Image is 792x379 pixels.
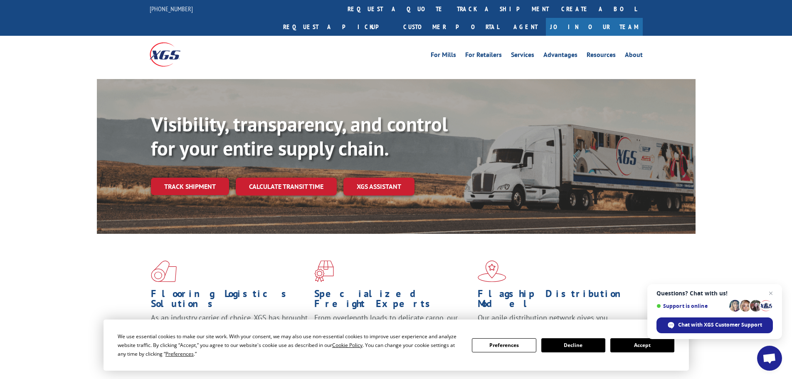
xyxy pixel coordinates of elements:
b: Visibility, transparency, and control for your entire supply chain. [151,111,448,161]
span: Chat with XGS Customer Support [678,321,762,329]
h1: Flagship Distribution Model [478,289,635,313]
span: Questions? Chat with us! [656,290,773,297]
button: Preferences [472,338,536,352]
div: Cookie Consent Prompt [104,320,689,371]
button: Accept [610,338,674,352]
a: For Retailers [465,52,502,61]
span: Cookie Policy [332,342,363,349]
p: From overlength loads to delicate cargo, our experienced staff knows the best way to move your fr... [314,313,471,350]
a: [PHONE_NUMBER] [150,5,193,13]
a: For Mills [431,52,456,61]
a: Join Our Team [546,18,643,36]
h1: Specialized Freight Experts [314,289,471,313]
span: As an industry carrier of choice, XGS has brought innovation and dedication to flooring logistics... [151,313,308,342]
a: Advantages [543,52,577,61]
h1: Flooring Logistics Solutions [151,289,308,313]
img: xgs-icon-focused-on-flooring-red [314,260,334,282]
a: Customer Portal [397,18,505,36]
a: Calculate transit time [236,178,337,196]
span: Close chat [766,288,776,298]
span: Our agile distribution network gives you nationwide inventory management on demand. [478,313,631,332]
span: Preferences [165,350,194,357]
a: Track shipment [151,178,229,195]
a: About [625,52,643,61]
a: Request a pickup [277,18,397,36]
a: Resources [587,52,616,61]
div: Chat with XGS Customer Support [656,317,773,333]
div: Open chat [757,346,782,371]
div: We use essential cookies to make our site work. With your consent, we may also use non-essential ... [118,332,462,358]
img: xgs-icon-flagship-distribution-model-red [478,260,506,282]
span: Support is online [656,303,726,309]
button: Decline [541,338,605,352]
img: xgs-icon-total-supply-chain-intelligence-red [151,260,177,282]
a: Services [511,52,534,61]
a: Agent [505,18,546,36]
a: XGS ASSISTANT [343,178,415,196]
